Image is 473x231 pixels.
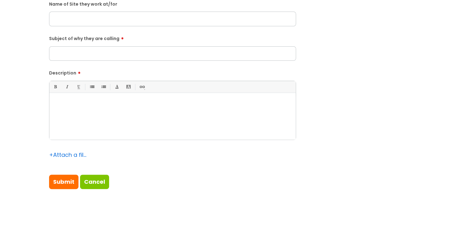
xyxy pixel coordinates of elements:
a: • Unordered List (Ctrl-Shift-7) [88,83,96,91]
a: Link [138,83,146,91]
a: Underline(Ctrl-U) [74,83,82,91]
label: Name of Site they work at/for [49,0,296,7]
label: Description [49,68,296,76]
a: Cancel [80,175,109,189]
input: Submit [49,175,78,189]
label: Subject of why they are calling [49,34,296,41]
a: Font Color [113,83,121,91]
span: + [49,151,53,159]
a: 1. Ordered List (Ctrl-Shift-8) [99,83,107,91]
a: Bold (Ctrl-B) [51,83,59,91]
a: Italic (Ctrl-I) [63,83,71,91]
div: Attach a file [49,150,87,160]
a: Back Color [124,83,132,91]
